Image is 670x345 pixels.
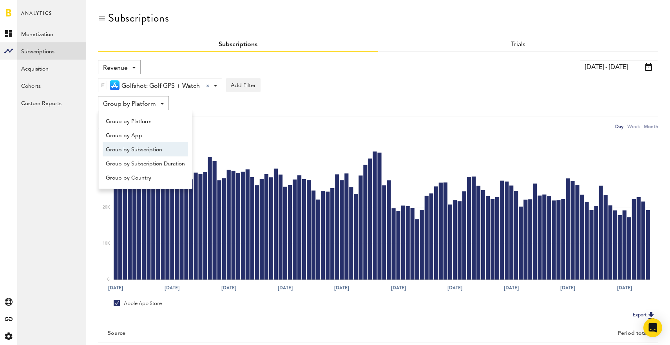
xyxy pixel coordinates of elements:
[278,284,293,291] text: [DATE]
[103,205,110,209] text: 20K
[107,278,110,281] text: 0
[110,80,120,90] img: 21.png
[103,241,110,245] text: 10K
[106,157,185,171] span: Group by Subscription Duration
[334,284,349,291] text: [DATE]
[644,122,658,131] div: Month
[617,284,632,291] text: [DATE]
[103,62,128,75] span: Revenue
[121,80,200,93] span: Golfshot: Golf GPS + Watch
[17,60,86,77] a: Acquisition
[21,9,52,25] span: Analytics
[627,122,640,131] div: Week
[108,12,169,24] div: Subscriptions
[106,129,185,142] span: Group by App
[643,318,662,337] div: Open Intercom Messenger
[103,98,156,111] span: Group by Platform
[615,122,623,131] div: Day
[511,42,525,48] a: Trials
[391,284,406,291] text: [DATE]
[17,25,86,42] a: Monetization
[108,330,125,337] div: Source
[103,156,188,171] a: Group by Subscription Duration
[16,5,45,13] span: Support
[206,84,209,87] div: Clear
[103,142,188,156] a: Group by Subscription
[630,310,658,320] button: Export
[103,171,188,185] a: Group by Country
[219,42,257,48] a: Subscriptions
[106,143,185,156] span: Group by Subscription
[103,128,188,142] a: Group by App
[226,78,261,92] button: Add Filter
[646,310,656,320] img: Export
[560,284,575,291] text: [DATE]
[17,42,86,60] a: Subscriptions
[106,171,185,185] span: Group by Country
[504,284,519,291] text: [DATE]
[108,284,123,291] text: [DATE]
[98,78,107,92] div: Delete
[106,115,185,128] span: Group by Platform
[17,94,86,111] a: Custom Reports
[17,77,86,94] a: Cohorts
[221,284,236,291] text: [DATE]
[114,300,162,307] div: Apple App Store
[447,284,462,291] text: [DATE]
[100,82,105,88] img: trash_awesome_blue.svg
[388,330,648,337] div: Period total
[165,284,179,291] text: [DATE]
[103,114,188,128] a: Group by Platform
